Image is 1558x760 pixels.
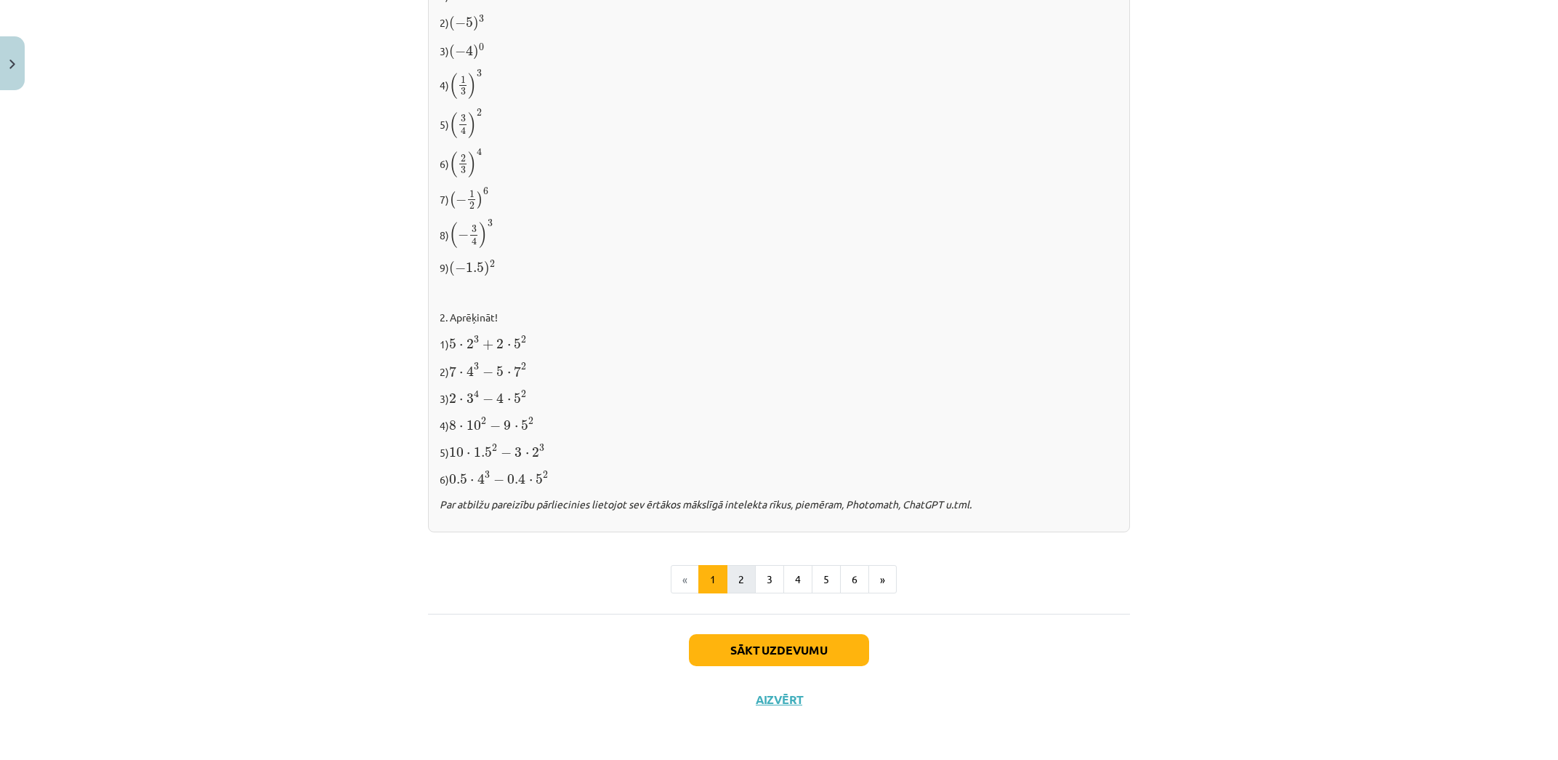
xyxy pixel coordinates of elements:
span: − [458,230,469,240]
span: 2 [521,336,526,343]
span: 3 [485,471,490,479]
span: ( [449,73,458,99]
span: ) [479,222,488,248]
span: 5 [514,393,521,404]
button: Aizvērt [751,692,807,707]
span: 4 [477,473,485,484]
span: 2 [496,339,504,349]
span: 3 [461,167,466,174]
span: + [483,340,493,350]
button: 3 [755,565,784,594]
span: ⋅ [459,399,463,403]
span: 0.4 [507,473,525,484]
p: 3) [440,41,1118,60]
p: 5) [440,108,1118,139]
i: Par atbilžu pareizību pārliecinies lietojot sev ērtākos mākslīgā intelekta rīkus, piemēram, Photo... [440,497,972,511]
p: 6) [440,469,1118,487]
p: 6) [440,148,1118,178]
span: ) [468,73,477,99]
span: 2 [449,393,456,404]
span: 7 [514,366,521,377]
p: 1) [440,334,1118,352]
p: 4) [440,415,1118,433]
span: 3 [461,115,466,122]
span: 3 [461,88,466,95]
span: ⋅ [470,479,474,484]
span: 2 [521,363,526,370]
span: 4 [466,45,473,56]
span: − [483,394,493,404]
span: 3 [479,15,484,23]
span: 1 [469,191,475,198]
nav: Page navigation example [428,565,1130,594]
span: 0.5 [449,474,467,484]
span: 2 [467,339,474,349]
span: − [493,475,504,485]
span: 1.5 [466,263,484,273]
span: 5 [466,17,473,28]
p: 4) [440,69,1118,100]
span: ( [449,261,455,276]
span: 5 [536,474,543,484]
p: 5) [440,442,1118,460]
p: 8) [440,219,1118,249]
button: 5 [812,565,841,594]
span: 2 [528,417,533,425]
span: 3 [514,447,522,457]
button: 4 [783,565,812,594]
span: ⋅ [507,399,511,403]
p: 2) [440,361,1118,380]
span: ( [449,16,455,31]
p: 9) [440,257,1118,277]
p: 2) [440,12,1118,32]
span: ) [468,112,477,138]
span: − [455,47,466,57]
span: ( [449,44,455,60]
button: 2 [727,565,756,594]
span: ( [449,112,458,138]
span: 2 [543,471,548,479]
span: 2 [521,391,526,398]
button: 6 [840,565,869,594]
span: − [483,367,493,377]
span: ( [449,222,458,248]
span: − [456,195,467,205]
span: 9 [504,420,511,431]
span: 1 [461,76,466,84]
span: 5 [514,339,521,349]
span: 5 [496,367,504,377]
span: 2 [469,202,475,209]
span: 6 [483,188,488,195]
span: 2 [481,417,486,425]
span: − [455,263,466,273]
span: 4 [477,148,482,156]
span: 4 [467,366,474,377]
p: 2. Aprēķināt! [440,310,1118,325]
span: 2 [532,447,539,457]
span: 3 [474,363,479,370]
img: icon-close-lesson-0947bae3869378f0d4975bcd49f059093ad1ed9edebbc8119c70593378902aed.svg [9,60,15,69]
span: ⋅ [467,452,470,457]
span: 0 [479,44,484,51]
span: ⋅ [459,425,463,430]
span: 2 [492,444,497,452]
span: ) [484,261,490,276]
span: 8 [449,420,456,431]
span: ⋅ [459,372,463,376]
span: 3 [467,393,474,404]
span: ⋅ [514,425,518,430]
span: 5 [521,420,528,431]
span: 3 [488,220,493,227]
span: ) [473,44,479,60]
span: 3 [472,225,477,233]
span: 7 [449,366,456,377]
p: 3) [440,388,1118,407]
span: ) [477,191,483,209]
span: ( [449,151,458,177]
span: 3 [477,70,482,77]
span: 5 [449,339,456,349]
span: ) [468,151,477,177]
span: 4 [472,237,477,245]
span: ⋅ [507,372,511,376]
span: ) [473,16,479,31]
